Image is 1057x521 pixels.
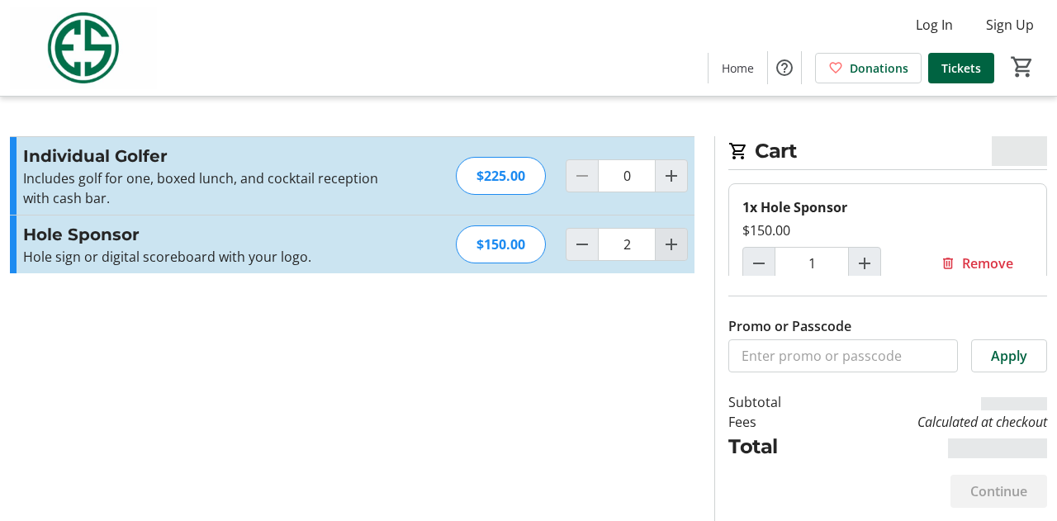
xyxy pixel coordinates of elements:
[656,160,687,192] button: Increment by one
[850,59,908,77] span: Donations
[849,248,880,279] button: Increment by one
[566,229,598,260] button: Decrement by one
[743,248,775,279] button: Decrement by one
[742,220,1033,240] div: $150.00
[728,339,958,372] input: Enter promo or passcode
[598,159,656,192] input: Individual Golfer Quantity
[815,53,922,83] a: Donations
[991,346,1027,366] span: Apply
[456,225,546,263] div: $150.00
[23,168,384,208] p: Includes golf for one, boxed lunch, and cocktail reception with cash bar.
[921,247,1033,280] button: Remove
[728,412,821,432] td: Fees
[23,222,384,247] h3: Hole Sponsor
[962,253,1013,273] span: Remove
[728,316,851,336] label: Promo or Passcode
[728,136,1047,170] h2: Cart
[709,53,767,83] a: Home
[903,12,966,38] button: Log In
[728,392,821,412] td: Subtotal
[10,7,157,89] img: Evans Scholars Foundation's Logo
[722,59,754,77] span: Home
[992,136,1047,166] span: $0.00
[971,339,1047,372] button: Apply
[1007,52,1037,82] button: Cart
[916,15,953,35] span: Log In
[742,197,1033,217] div: 1x Hole Sponsor
[598,228,656,261] input: Hole Sponsor Quantity
[941,59,981,77] span: Tickets
[928,53,994,83] a: Tickets
[456,157,546,195] div: $225.00
[986,15,1034,35] span: Sign Up
[23,144,384,168] h3: Individual Golfer
[821,412,1047,432] td: Calculated at checkout
[728,432,821,462] td: Total
[973,12,1047,38] button: Sign Up
[775,247,849,280] input: Hole Sponsor Quantity
[656,229,687,260] button: Increment by one
[23,247,384,267] p: Hole sign or digital scoreboard with your logo.
[768,51,801,84] button: Help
